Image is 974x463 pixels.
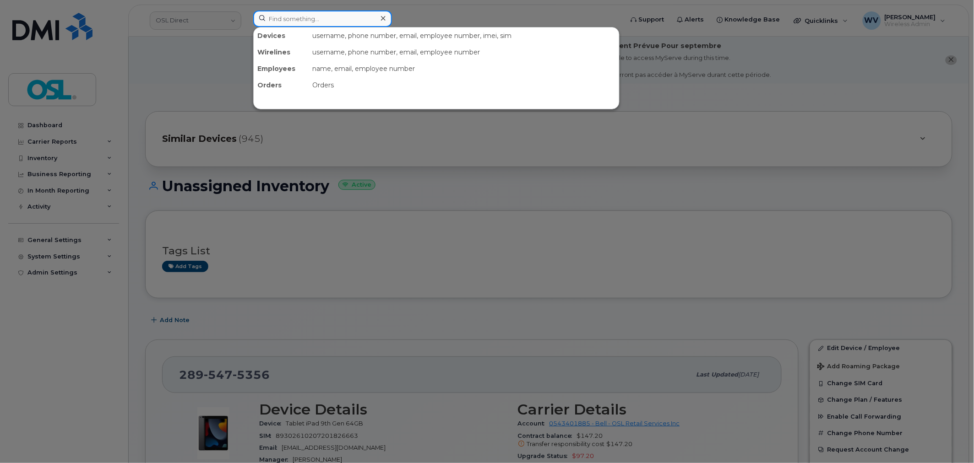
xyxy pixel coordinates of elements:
[309,60,619,77] div: name, email, employee number
[254,44,309,60] div: Wirelines
[254,60,309,77] div: Employees
[309,27,619,44] div: username, phone number, email, employee number, imei, sim
[254,77,309,93] div: Orders
[309,44,619,60] div: username, phone number, email, employee number
[309,77,619,93] div: Orders
[254,27,309,44] div: Devices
